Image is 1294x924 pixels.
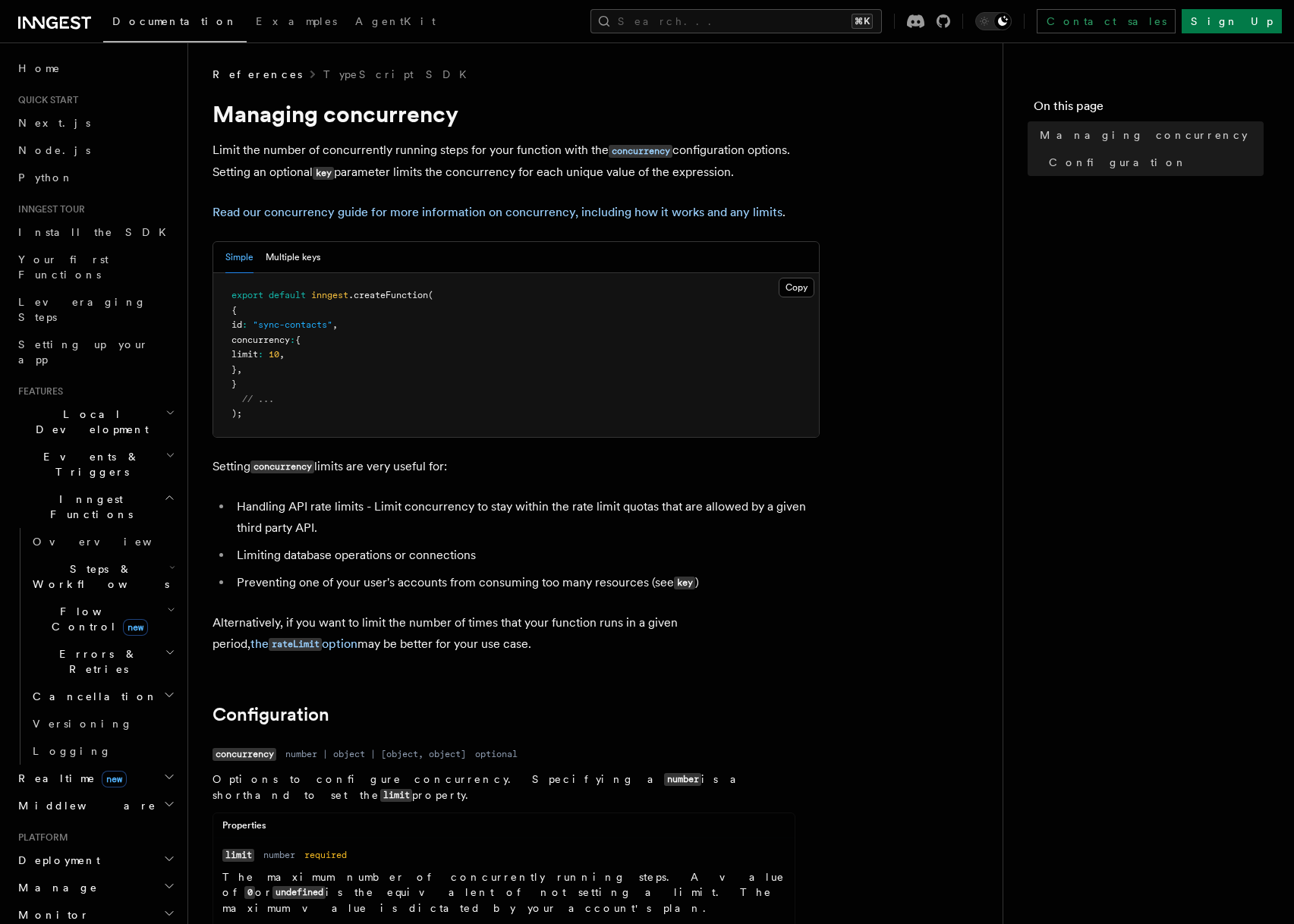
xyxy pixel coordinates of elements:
[232,545,820,566] li: Limiting database operations or connections
[428,290,433,300] span: (
[12,486,178,528] button: Inngest Functions
[12,288,178,331] a: Leveraging Steps
[346,5,445,41] a: AgentKit
[112,15,238,27] span: Documentation
[213,202,820,223] p: .
[213,100,820,127] h1: Managing concurrency
[12,164,178,191] a: Python
[12,831,68,844] span: Platform
[475,748,518,760] dd: optional
[1049,155,1187,170] span: Configuration
[258,349,263,360] span: :
[609,145,672,158] code: concurrency
[12,246,178,288] a: Your first Functions
[269,290,306,300] span: default
[213,819,795,838] div: Properties
[1182,9,1282,33] a: Sign Up
[213,140,820,184] p: Limit the number of concurrently running steps for your function with the configuration options. ...
[213,612,820,655] p: Alternatively, if you want to limit the number of times that your function runs in a given period...
[12,765,178,792] button: Realtimenew
[123,619,148,636] span: new
[12,449,165,479] span: Events & Triggers
[12,443,178,486] button: Events & Triggers
[27,683,178,710] button: Cancellation
[269,349,279,360] span: 10
[18,61,61,76] span: Home
[253,319,332,330] span: "sync-contacts"
[231,319,242,330] span: id
[12,492,164,522] span: Inngest Functions
[213,205,782,219] a: Read our concurrency guide for more information on concurrency, including how it works and any li...
[664,773,701,786] code: number
[12,55,178,82] a: Home
[12,907,90,922] span: Monitor
[12,874,178,901] button: Manage
[213,456,820,478] p: Setting limits are very useful for:
[232,572,820,594] li: Preventing one of your user's accounts from consuming too many resources (see )
[237,364,242,375] span: ,
[12,385,63,398] span: Features
[27,689,158,704] span: Cancellation
[231,379,237,389] span: }
[285,748,466,760] dd: number | object | [object, object]
[250,460,314,473] code: concurrency
[12,798,156,813] span: Middleware
[18,171,74,184] span: Python
[266,242,320,273] button: Multiple keys
[12,847,178,874] button: Deployment
[12,331,178,373] a: Setting up your app
[304,849,347,861] dd: required
[103,5,247,42] a: Documentation
[348,290,428,300] span: .createFunction
[295,335,301,345] span: {
[1037,9,1176,33] a: Contact sales
[975,12,1012,30] button: Toggle dark mode
[242,394,274,404] span: // ...
[27,555,178,598] button: Steps & Workflows
[279,349,285,360] span: ,
[313,167,334,180] code: key
[12,771,127,786] span: Realtime
[244,886,255,899] code: 0
[231,349,258,360] span: limit
[323,67,476,82] a: TypeScript SDK
[33,718,133,730] span: Versioning
[332,319,338,330] span: ,
[269,638,322,651] code: rateLimit
[102,771,127,787] span: new
[27,604,167,634] span: Flow Control
[27,561,169,592] span: Steps & Workflows
[18,117,90,129] span: Next.js
[222,869,786,916] p: The maximum number of concurrently running steps. A value of or is the equivalent of not setting ...
[12,792,178,819] button: Middleware
[590,9,882,33] button: Search...⌘K
[27,710,178,737] a: Versioning
[12,853,100,868] span: Deployment
[12,401,178,443] button: Local Development
[12,137,178,164] a: Node.js
[1034,97,1264,121] h4: On this page
[231,290,263,300] span: export
[232,496,820,539] li: Handling API rate limits - Limit concurrency to stay within the rate limit quotas that are allowe...
[27,646,165,677] span: Errors & Retries
[231,364,237,375] span: }
[256,15,337,27] span: Examples
[609,143,672,157] a: concurrency
[290,335,295,345] span: :
[18,296,146,323] span: Leveraging Steps
[242,319,247,330] span: :
[12,218,178,246] a: Install the SDK
[225,242,253,273] button: Simple
[231,408,242,419] span: );
[674,577,695,589] code: key
[27,598,178,640] button: Flow Controlnew
[247,5,346,41] a: Examples
[213,67,302,82] span: References
[263,849,295,861] dd: number
[33,536,189,548] span: Overview
[12,880,98,895] span: Manage
[33,745,112,757] span: Logging
[1040,127,1248,143] span: Managing concurrency
[18,144,90,156] span: Node.js
[12,109,178,137] a: Next.js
